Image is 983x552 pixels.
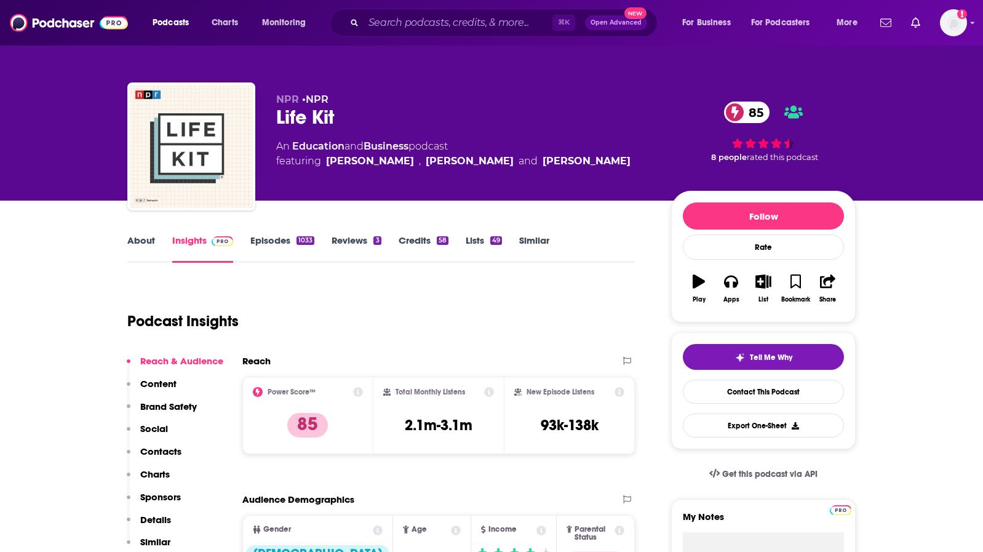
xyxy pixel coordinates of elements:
[585,15,647,30] button: Open AdvancedNew
[683,380,844,404] a: Contact This Podcast
[830,503,851,515] a: Pro website
[127,378,177,401] button: Content
[624,7,647,19] span: New
[140,355,223,367] p: Reach & Audience
[253,13,322,33] button: open menu
[426,154,514,169] div: [PERSON_NAME]
[130,85,253,208] img: Life Kit
[683,344,844,370] button: tell me why sparkleTell Me Why
[722,469,818,479] span: Get this podcast via API
[828,13,873,33] button: open menu
[292,140,344,152] a: Education
[276,139,631,169] div: An podcast
[552,15,575,31] span: ⌘ K
[127,468,170,491] button: Charts
[812,266,844,311] button: Share
[212,14,238,31] span: Charts
[302,94,328,105] span: •
[724,102,770,123] a: 85
[172,234,233,263] a: InsightsPodchaser Pro
[940,9,967,36] button: Show profile menu
[575,526,612,542] span: Parental Status
[591,20,642,26] span: Open Advanced
[396,388,465,396] h2: Total Monthly Listens
[204,13,245,33] a: Charts
[140,491,181,503] p: Sponsors
[144,13,205,33] button: open menu
[437,236,448,245] div: 58
[711,153,747,162] span: 8 people
[276,94,299,105] span: NPR
[750,353,792,362] span: Tell Me Why
[242,355,271,367] h2: Reach
[341,9,669,37] div: Search podcasts, credits, & more...
[153,14,189,31] span: Podcasts
[263,526,291,534] span: Gender
[671,94,856,170] div: 85 8 peoplerated this podcast
[906,12,925,33] a: Show notifications dropdown
[723,296,739,303] div: Apps
[743,13,828,33] button: open menu
[250,234,314,263] a: Episodes1033
[140,468,170,480] p: Charts
[399,234,448,263] a: Credits58
[747,153,818,162] span: rated this podcast
[543,154,631,169] div: [PERSON_NAME]
[758,296,768,303] div: List
[519,234,549,263] a: Similar
[140,536,170,548] p: Similar
[779,266,811,311] button: Bookmark
[405,416,472,434] h3: 2.1m-3.1m
[715,266,747,311] button: Apps
[683,202,844,230] button: Follow
[364,13,552,33] input: Search podcasts, credits, & more...
[940,9,967,36] span: Logged in as Isla
[140,446,181,457] p: Contacts
[140,514,171,526] p: Details
[819,296,836,303] div: Share
[296,236,314,245] div: 1033
[412,526,427,534] span: Age
[268,388,316,396] h2: Power Score™
[140,423,168,434] p: Social
[736,102,770,123] span: 85
[364,140,408,152] a: Business
[683,414,844,438] button: Export One-Sheet
[527,388,594,396] h2: New Episode Listens
[490,236,502,245] div: 49
[541,416,599,434] h3: 93k-138k
[488,526,517,534] span: Income
[519,154,538,169] span: and
[127,234,155,263] a: About
[674,13,746,33] button: open menu
[419,154,421,169] span: ,
[682,14,731,31] span: For Business
[693,296,706,303] div: Play
[735,353,745,362] img: tell me why sparkle
[466,234,502,263] a: Lists49
[751,14,810,31] span: For Podcasters
[332,234,381,263] a: Reviews3
[747,266,779,311] button: List
[127,355,223,378] button: Reach & Audience
[10,11,128,34] img: Podchaser - Follow, Share and Rate Podcasts
[373,236,381,245] div: 3
[276,154,631,169] span: featuring
[306,94,328,105] a: NPR
[127,514,171,537] button: Details
[127,423,168,446] button: Social
[830,505,851,515] img: Podchaser Pro
[683,234,844,260] div: Rate
[262,14,306,31] span: Monitoring
[683,511,844,532] label: My Notes
[127,446,181,468] button: Contacts
[875,12,896,33] a: Show notifications dropdown
[699,459,827,489] a: Get this podcast via API
[140,378,177,390] p: Content
[140,401,197,412] p: Brand Safety
[242,494,354,505] h2: Audience Demographics
[326,154,414,169] a: Ruth Tam
[683,266,715,311] button: Play
[212,236,233,246] img: Podchaser Pro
